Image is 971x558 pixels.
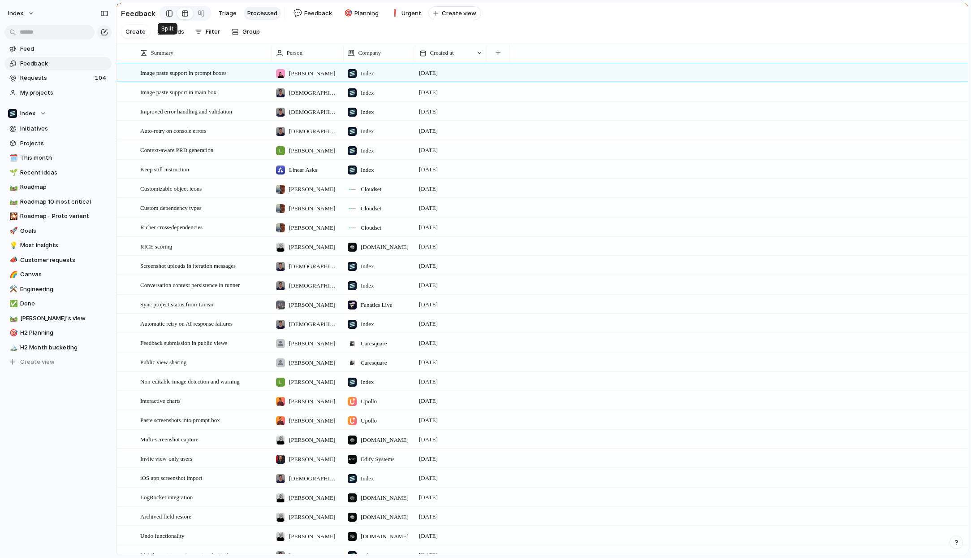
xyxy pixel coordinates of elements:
span: Processed [247,9,277,18]
span: Archived field restore [140,513,191,520]
a: Feedback [4,57,112,70]
span: Feedback [20,59,108,68]
div: 🗓️ [9,153,16,163]
span: Cloudset [361,204,381,213]
a: 💡Most insights [4,239,112,252]
span: Index [361,474,374,483]
div: 🛤️ [9,313,16,323]
span: Cloudset [361,223,381,232]
span: [DATE] [419,146,438,155]
button: Create [121,25,150,39]
div: ✅Done [4,297,112,310]
span: Keep still instruction [140,166,189,173]
span: Undo functionality [140,532,185,539]
span: [PERSON_NAME] [289,69,335,78]
span: This month [20,153,108,162]
a: 🚀Goals [4,224,112,238]
span: [DATE] [419,435,438,444]
button: 📣 [8,256,17,265]
a: ❗Urgent [386,7,425,20]
span: Cloudset [361,185,381,194]
span: [DOMAIN_NAME] [361,493,409,502]
span: [DEMOGRAPHIC_DATA][PERSON_NAME] [289,262,339,271]
a: 🎯Planning [339,7,383,20]
span: 104 [95,74,108,83]
span: [DATE] [419,358,438,367]
span: Improved error handling and validation [140,108,232,115]
span: [DATE] [419,512,438,521]
span: [DATE] [419,474,438,483]
span: [DATE] [419,204,438,213]
span: [PERSON_NAME] [289,243,335,252]
span: [DOMAIN_NAME] [361,436,409,445]
div: 🏔️ [9,342,16,353]
a: 📣Customer requests [4,253,112,267]
span: [DATE] [419,69,438,78]
a: Processed [244,7,281,20]
span: Engineering [20,285,108,294]
span: Index [361,166,374,174]
span: Customer requests [20,256,108,265]
span: Invite view-only users [140,455,192,462]
span: Create view [20,357,55,366]
span: [DEMOGRAPHIC_DATA][PERSON_NAME] [289,88,339,97]
span: Projects [20,139,108,148]
a: Triage [215,7,240,20]
span: Automatic retry on AI response failures [140,320,233,327]
span: Create [125,27,146,36]
span: My projects [20,88,108,97]
div: 🎯 [9,328,16,338]
span: Multi-screenshot capture [140,436,199,443]
a: 🛤️[PERSON_NAME]'s view [4,312,112,325]
span: Group [242,27,260,36]
span: Richer cross-dependencies [140,224,203,231]
a: Feed [4,42,112,56]
button: ⚒️ [8,285,17,294]
button: Create view [4,355,112,369]
span: Planning [354,9,379,18]
button: 🚀 [8,227,17,235]
span: Initiatives [20,124,108,133]
a: 🛤️Roadmap [4,180,112,194]
span: Caresquare [361,339,387,348]
div: Split [158,23,177,35]
span: [DATE] [419,300,438,309]
span: [PERSON_NAME] [289,146,335,155]
span: Image paste support in prompt boxes [140,70,226,76]
span: Index [361,108,374,117]
span: Auto-retry on console errors [140,127,207,134]
span: [DATE] [419,184,438,193]
button: Create view [428,6,481,21]
span: Requests [20,74,92,83]
span: Canvas [20,270,108,279]
button: Group [227,25,264,39]
span: Image paste support in main box [140,89,216,96]
span: [DATE] [419,107,438,116]
div: ⚒️ [9,284,16,294]
span: [DATE] [419,126,438,135]
span: [PERSON_NAME] [289,493,335,502]
span: [PERSON_NAME] [289,416,335,425]
span: [DATE] [419,242,438,251]
a: 🎇Roadmap - Proto variant [4,209,112,223]
span: Sync project status from Linear [140,301,214,308]
button: 🛤️ [8,197,17,206]
a: Requests104 [4,71,112,85]
span: Create view [442,9,476,18]
button: Fields [154,25,188,39]
div: ❗ [391,8,397,18]
div: 🌱 [9,167,16,178]
span: Upollo [361,416,377,425]
span: [DATE] [419,223,438,232]
button: ✅ [8,299,17,308]
span: Company [358,48,381,57]
a: 🛤️Roadmap 10 most critical [4,195,112,209]
span: H2 Month bucketing [20,343,108,352]
span: Filter [206,27,220,36]
span: Summary [151,48,174,57]
span: [DOMAIN_NAME] [361,532,409,541]
a: 🌈Canvas [4,268,112,281]
span: [DATE] [419,319,438,328]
